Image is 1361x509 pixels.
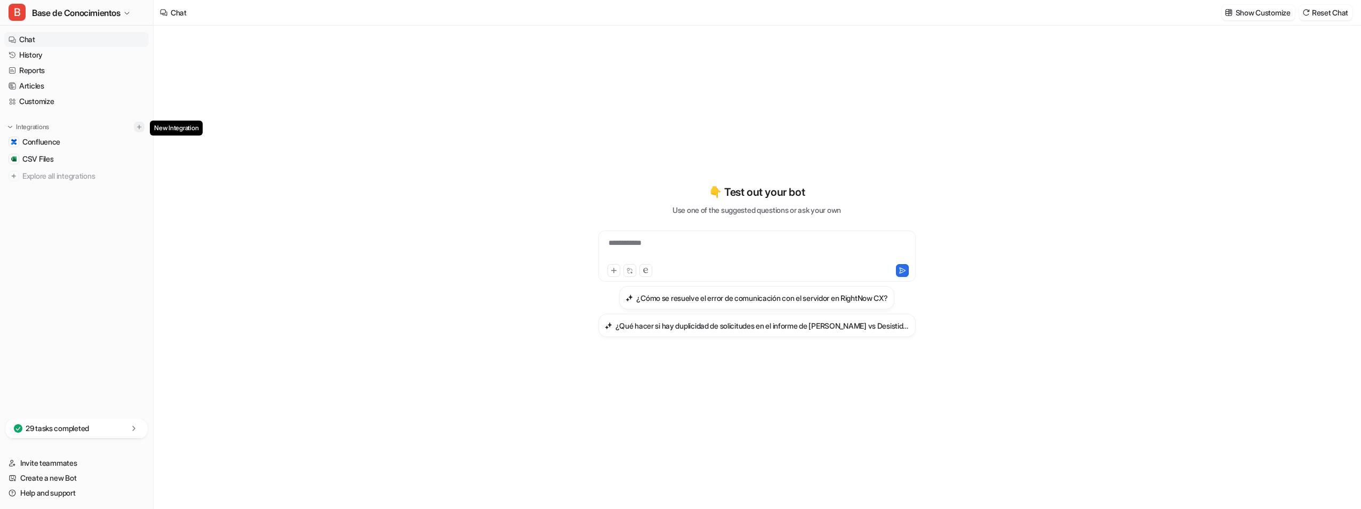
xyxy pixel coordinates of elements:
a: Articles [4,78,149,93]
img: Confluence [11,139,17,145]
img: customize [1225,9,1232,17]
button: Reset Chat [1299,5,1352,20]
a: Explore all integrations [4,169,149,184]
span: Base de Conocimientos [32,5,121,20]
button: ¿Cómo se resuelve el error de comunicación con el servidor en RightNow CX?¿Cómo se resuelve el er... [619,286,894,309]
img: menu_add.svg [135,123,143,131]
p: 👇 Test out your bot [709,184,805,200]
img: explore all integrations [9,171,19,181]
img: ¿Qué hacer si hay duplicidad de solicitudes en el informe de Aviso vs Desistido? [605,322,612,330]
a: History [4,47,149,62]
span: CSV Files [22,154,53,164]
h3: ¿Cómo se resuelve el error de comunicación con el servidor en RightNow CX? [636,292,887,304]
button: Show Customize [1222,5,1295,20]
span: New Integration [150,121,203,136]
span: Confluence [22,137,60,147]
img: expand menu [6,123,14,131]
a: CSV FilesCSV Files [4,152,149,166]
span: B [9,4,26,21]
div: Chat [171,7,187,18]
img: ¿Cómo se resuelve el error de comunicación con el servidor en RightNow CX? [626,294,633,302]
a: Customize [4,94,149,109]
p: Use one of the suggested questions or ask your own [673,204,841,216]
a: Reports [4,63,149,78]
img: reset [1302,9,1310,17]
button: ¿Qué hacer si hay duplicidad de solicitudes en el informe de Aviso vs Desistido?¿Qué hacer si hay... [598,314,916,337]
a: Help and support [4,486,149,500]
h3: ¿Qué hacer si hay duplicidad de solicitudes en el informe de [PERSON_NAME] vs Desistido? [615,320,909,331]
a: Create a new Bot [4,471,149,486]
button: Integrations [4,122,52,132]
a: Chat [4,32,149,47]
img: CSV Files [11,156,17,162]
p: Show Customize [1236,7,1291,18]
p: Integrations [16,123,49,131]
a: ConfluenceConfluence [4,134,149,149]
span: Explore all integrations [22,168,145,185]
a: Invite teammates [4,456,149,471]
p: 29 tasks completed [26,423,89,434]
